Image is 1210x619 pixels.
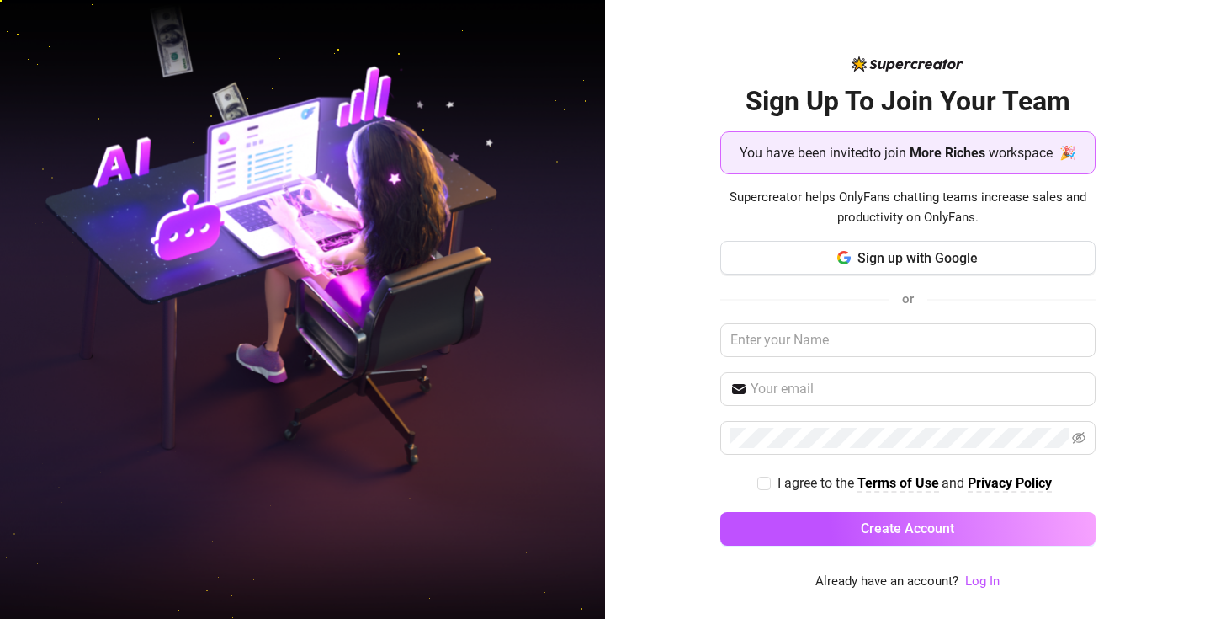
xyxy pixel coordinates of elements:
a: Terms of Use [857,475,939,493]
span: and [942,475,968,491]
span: or [902,291,914,307]
span: workspace 🎉 [989,142,1076,163]
a: Privacy Policy [968,475,1052,493]
img: logo-BBDzfeDw.svg [852,56,963,72]
span: I agree to the [777,475,857,491]
button: Sign up with Google [720,241,1096,275]
span: eye-invisible [1072,431,1085,445]
a: Log In [965,574,1000,589]
span: Create Account [861,520,954,536]
span: Supercreator helps OnlyFans chatting teams increase sales and productivity on OnlyFans. [720,188,1096,227]
a: Log In [965,572,1000,592]
span: You have been invited to join [740,142,906,163]
input: Enter your Name [720,323,1096,357]
strong: Terms of Use [857,475,939,491]
span: Sign up with Google [857,250,978,266]
button: Create Account [720,512,1096,546]
input: Your email [751,379,1085,399]
h2: Sign Up To Join Your Team [720,84,1096,119]
strong: Privacy Policy [968,475,1052,491]
strong: More Riches [910,145,985,161]
span: Already have an account? [815,572,958,592]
